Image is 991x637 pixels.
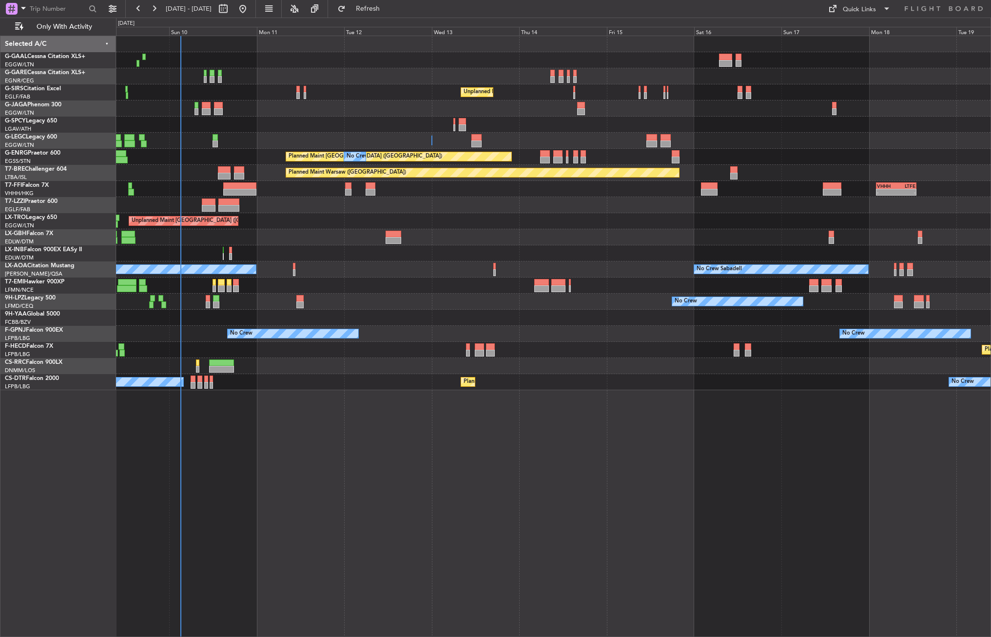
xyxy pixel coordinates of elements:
div: Thu 14 [519,27,606,36]
a: F-HECDFalcon 7X [5,343,53,349]
a: LFPB/LBG [5,383,30,390]
div: Sun 17 [781,27,869,36]
a: G-SPCYLegacy 650 [5,118,57,124]
a: 9H-LPZLegacy 500 [5,295,56,301]
span: LX-INB [5,247,24,253]
div: Tue 12 [344,27,431,36]
a: EGLF/FAB [5,206,30,213]
div: Unplanned Maint [GEOGRAPHIC_DATA] ([GEOGRAPHIC_DATA]) [464,85,624,100]
div: [DATE] [118,20,135,28]
div: - [877,189,896,195]
a: T7-LZZIPraetor 600 [5,199,58,204]
a: EDLW/DTM [5,238,34,245]
a: EGGW/LTN [5,222,34,229]
a: LX-TROLegacy 650 [5,215,57,220]
a: VHHH/HKG [5,190,34,197]
a: EGGW/LTN [5,61,34,68]
a: EGSS/STN [5,158,31,165]
span: T7-EMI [5,279,24,285]
span: F-HECD [5,343,26,349]
a: G-LEGCLegacy 600 [5,134,57,140]
button: Quick Links [823,1,895,17]
a: 9H-YAAGlobal 5000 [5,311,60,317]
input: Trip Number [30,1,86,16]
a: G-ENRGPraetor 600 [5,150,60,156]
a: G-GAALCessna Citation XLS+ [5,54,85,60]
span: Only With Activity [25,23,103,30]
span: G-SPCY [5,118,26,124]
span: T7-FFI [5,182,22,188]
span: T7-BRE [5,166,25,172]
a: T7-BREChallenger 604 [5,166,67,172]
a: CS-RRCFalcon 900LX [5,359,62,365]
a: T7-FFIFalcon 7X [5,182,49,188]
span: T7-LZZI [5,199,25,204]
span: 9H-LPZ [5,295,24,301]
div: Planned Maint [GEOGRAPHIC_DATA] ([GEOGRAPHIC_DATA]) [289,149,442,164]
a: LFMD/CEQ [5,302,33,310]
a: G-SIRSCitation Excel [5,86,61,92]
a: LGAV/ATH [5,125,31,133]
div: No Crew [675,294,697,309]
a: LFMN/NCE [5,286,34,294]
div: Quick Links [843,5,876,15]
div: Mon 11 [257,27,344,36]
span: CS-RRC [5,359,26,365]
span: G-LEGC [5,134,26,140]
a: EGLF/FAB [5,93,30,100]
div: Sat 16 [694,27,781,36]
div: No Crew [952,375,974,389]
div: Unplanned Maint [GEOGRAPHIC_DATA] ([GEOGRAPHIC_DATA]) [132,214,292,228]
a: LX-GBHFalcon 7X [5,231,53,237]
a: LX-INBFalcon 900EX EASy II [5,247,82,253]
span: G-GARE [5,70,27,76]
span: CS-DTR [5,376,26,381]
a: F-GPNJFalcon 900EX [5,327,63,333]
a: T7-EMIHawker 900XP [5,279,64,285]
div: - [896,189,915,195]
div: No Crew Sabadell [697,262,742,277]
a: EGGW/LTN [5,141,34,149]
a: LTBA/ISL [5,174,27,181]
div: Sun 10 [169,27,256,36]
div: No Crew [230,326,253,341]
a: G-GARECessna Citation XLS+ [5,70,85,76]
span: G-ENRG [5,150,28,156]
a: LFPB/LBG [5,335,30,342]
div: Wed 13 [432,27,519,36]
a: [PERSON_NAME]/QSA [5,270,62,278]
span: LX-GBH [5,231,26,237]
div: No Crew [842,326,865,341]
span: F-GPNJ [5,327,26,333]
a: CS-DTRFalcon 2000 [5,376,59,381]
span: [DATE] - [DATE] [166,4,212,13]
a: FCBB/BZV [5,318,31,326]
div: No Crew [347,149,369,164]
a: EDLW/DTM [5,254,34,261]
div: Planned Maint Warsaw ([GEOGRAPHIC_DATA]) [289,165,406,180]
span: Refresh [348,5,389,12]
span: 9H-YAA [5,311,27,317]
span: G-JAGA [5,102,27,108]
a: LFPB/LBG [5,351,30,358]
span: LX-AOA [5,263,27,269]
button: Refresh [333,1,391,17]
div: VHHH [877,183,896,189]
span: G-SIRS [5,86,23,92]
a: DNMM/LOS [5,367,35,374]
div: Sat 9 [82,27,169,36]
a: LX-AOACitation Mustang [5,263,75,269]
a: EGNR/CEG [5,77,34,84]
div: LTFE [896,183,915,189]
span: LX-TRO [5,215,26,220]
a: EGGW/LTN [5,109,34,117]
button: Only With Activity [11,19,106,35]
div: Planned Maint Sofia [464,375,513,389]
div: Fri 15 [607,27,694,36]
a: G-JAGAPhenom 300 [5,102,61,108]
span: G-GAAL [5,54,27,60]
div: Mon 18 [869,27,956,36]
